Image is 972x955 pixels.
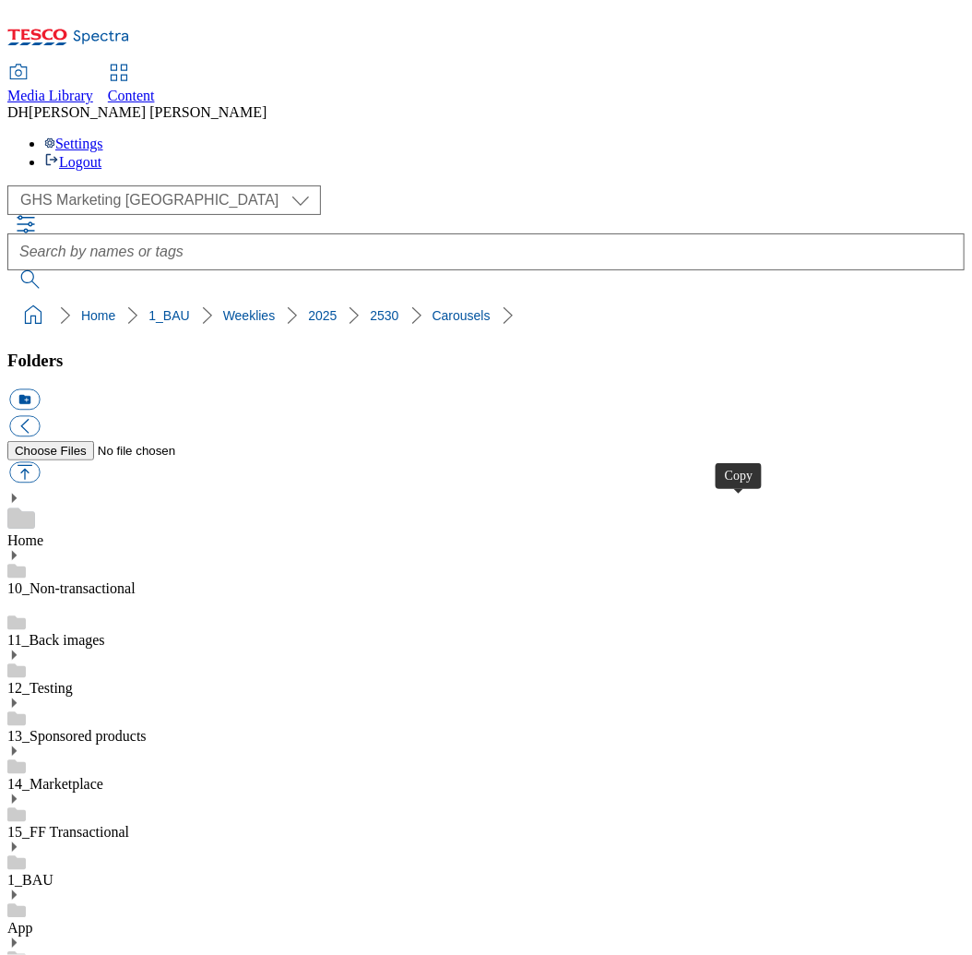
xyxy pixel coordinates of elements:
[7,920,33,936] a: App
[433,308,491,323] a: Carousels
[370,308,398,323] a: 2530
[7,532,43,548] a: Home
[108,66,155,104] a: Content
[7,351,965,371] h3: Folders
[7,824,129,840] a: 15_FF Transactional
[7,298,965,333] nav: breadcrumb
[108,88,155,103] span: Content
[18,301,48,330] a: home
[7,580,136,596] a: 10_Non-transactional
[7,233,965,270] input: Search by names or tags
[7,632,105,648] a: 11_Back images
[7,776,103,792] a: 14_Marketplace
[7,66,93,104] a: Media Library
[148,308,189,323] a: 1_BAU
[7,88,93,103] span: Media Library
[29,104,267,120] span: [PERSON_NAME] [PERSON_NAME]
[223,308,276,323] a: Weeklies
[7,104,29,120] span: DH
[81,308,115,323] a: Home
[7,680,73,696] a: 12_Testing
[7,872,53,888] a: 1_BAU
[308,308,337,323] a: 2025
[44,136,103,151] a: Settings
[44,154,101,170] a: Logout
[7,728,147,744] a: 13_Sponsored products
